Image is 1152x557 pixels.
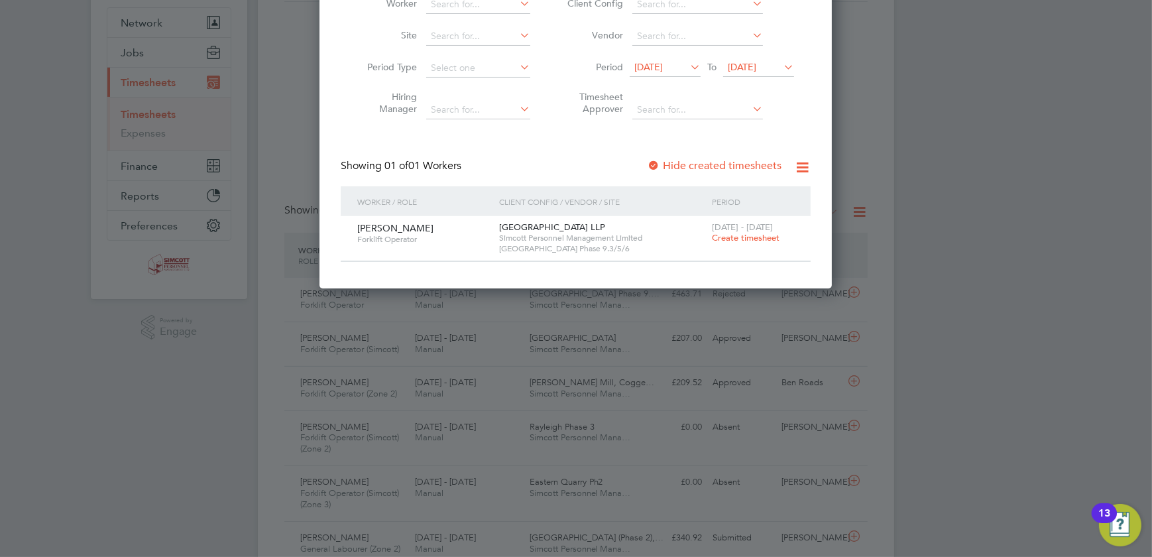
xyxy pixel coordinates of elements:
label: Period Type [357,61,417,73]
div: Period [709,186,797,217]
button: Open Resource Center, 13 new notifications [1099,504,1141,546]
span: [DATE] [728,61,756,73]
span: To [703,58,720,76]
span: [PERSON_NAME] [357,222,433,234]
label: Hiring Manager [357,91,417,115]
label: Timesheet Approver [563,91,623,115]
span: [DATE] [634,61,663,73]
span: 01 of [384,159,408,172]
label: Site [357,29,417,41]
input: Search for... [426,101,530,119]
div: 13 [1098,513,1110,530]
input: Select one [426,59,530,78]
label: Period [563,61,623,73]
label: Vendor [563,29,623,41]
input: Search for... [632,101,763,119]
span: [GEOGRAPHIC_DATA] LLP [499,221,605,233]
div: Client Config / Vendor / Site [496,186,709,217]
span: Forklift Operator [357,234,489,245]
span: Create timesheet [712,232,779,243]
span: [DATE] - [DATE] [712,221,773,233]
span: [GEOGRAPHIC_DATA] Phase 9.3/5/6 [499,243,705,254]
span: 01 Workers [384,159,461,172]
label: Hide created timesheets [647,159,781,172]
div: Worker / Role [354,186,496,217]
input: Search for... [426,27,530,46]
span: Simcott Personnel Management Limited [499,233,705,243]
input: Search for... [632,27,763,46]
div: Showing [341,159,464,173]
